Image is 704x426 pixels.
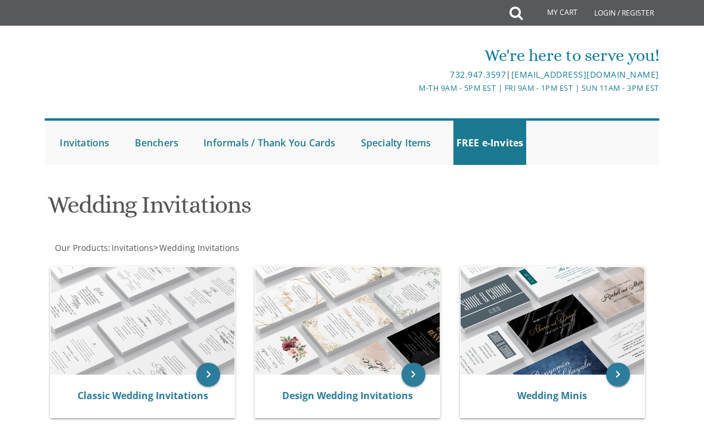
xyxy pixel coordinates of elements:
span: Wedding Invitations [159,242,239,253]
a: [EMAIL_ADDRESS][DOMAIN_NAME] [511,69,659,80]
a: Our Products [54,242,108,253]
div: M-Th 9am - 5pm EST | Fri 9am - 1pm EST | Sun 11am - 3pm EST [250,82,659,94]
a: FREE e-Invites [453,121,527,165]
a: My Cart [521,1,586,25]
div: We're here to serve you! [250,44,659,68]
a: Wedding Minis [517,389,587,402]
a: keyboard_arrow_right [196,363,220,387]
span: > [153,242,239,253]
a: Specialty Items [358,121,434,165]
img: Wedding Minis [461,267,644,375]
h1: Wedding Invitations [48,192,657,227]
a: keyboard_arrow_right [606,363,630,387]
div: | [250,68,659,82]
a: Design Wedding Invitations [282,389,413,402]
img: Classic Wedding Invitations [51,267,234,375]
div: : [45,242,659,254]
a: Informals / Thank You Cards [200,121,338,165]
a: keyboard_arrow_right [402,363,425,387]
a: Classic Wedding Invitations [78,389,208,402]
img: Design Wedding Invitations [255,267,439,375]
a: 732.947.3597 [450,69,506,80]
a: Wedding Invitations [158,242,239,253]
span: Invitations [112,242,153,253]
a: Invitations [110,242,153,253]
a: Benchers [132,121,182,165]
a: Invitations [57,121,112,165]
